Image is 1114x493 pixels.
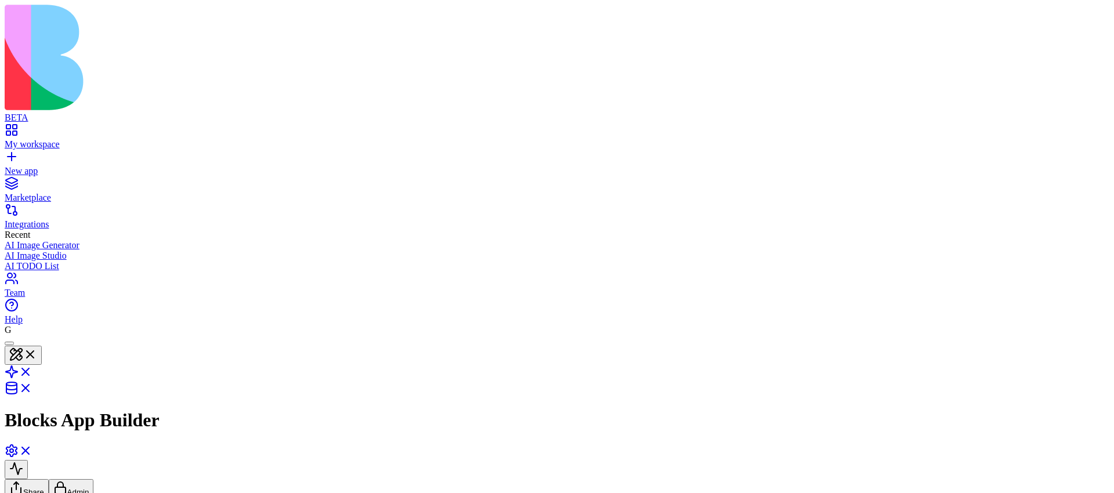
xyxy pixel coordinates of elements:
[5,155,1109,176] a: New app
[5,219,1109,230] div: Integrations
[5,304,1109,325] a: Help
[5,166,1109,176] div: New app
[5,288,1109,298] div: Team
[5,129,1109,150] a: My workspace
[5,113,1109,123] div: BETA
[5,139,1109,150] div: My workspace
[5,182,1109,203] a: Marketplace
[5,261,1109,271] a: AI TODO List
[5,277,1109,298] a: Team
[5,230,30,240] span: Recent
[5,209,1109,230] a: Integrations
[5,409,1109,431] h1: Blocks App Builder
[5,240,1109,251] a: AI Image Generator
[5,251,1109,261] a: AI Image Studio
[5,5,471,110] img: logo
[5,325,12,335] span: G
[5,193,1109,203] div: Marketplace
[5,102,1109,123] a: BETA
[5,314,1109,325] div: Help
